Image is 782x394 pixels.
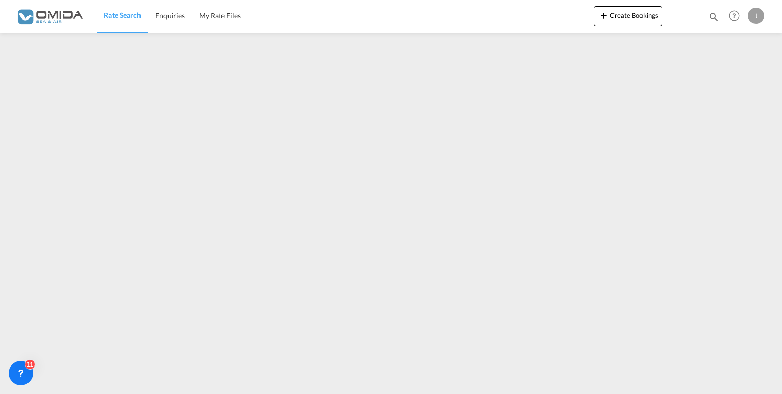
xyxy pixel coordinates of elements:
[155,11,185,20] span: Enquiries
[15,5,84,27] img: 459c566038e111ed959c4fc4f0a4b274.png
[708,11,719,22] md-icon: icon-magnify
[748,8,764,24] div: J
[598,9,610,21] md-icon: icon-plus 400-fg
[199,11,241,20] span: My Rate Files
[104,11,141,19] span: Rate Search
[725,7,743,24] span: Help
[725,7,748,25] div: Help
[708,11,719,26] div: icon-magnify
[594,6,662,26] button: icon-plus 400-fgCreate Bookings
